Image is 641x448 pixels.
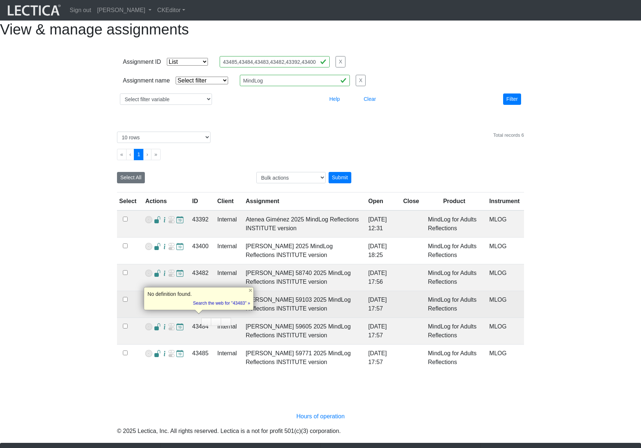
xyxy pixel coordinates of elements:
[145,216,152,224] span: Add VCoLs
[241,238,364,264] td: [PERSON_NAME] 2025 MindLog Reflections INSTITUTE version
[213,210,241,238] td: Internal
[485,210,524,238] td: MLOG
[117,172,145,183] button: Select All
[485,318,524,345] td: MLOG
[213,264,241,291] td: Internal
[161,350,168,358] span: Assignment Details
[485,291,524,318] td: MLOG
[145,323,152,331] span: Add VCoLs
[241,291,364,318] td: [PERSON_NAME] 59103 2025 MindLog Reflections INSTITUTE version
[176,243,183,251] span: Update close date
[485,264,524,291] td: MLOG
[493,132,524,139] div: Total records 6
[117,192,141,211] th: Select
[176,323,183,331] span: Update close date
[326,93,343,105] button: Help
[6,3,61,17] img: lecticalive
[161,270,168,278] span: Assignment Details
[364,345,399,371] td: [DATE] 17:57
[364,210,399,238] td: [DATE] 12:31
[141,192,188,211] th: Actions
[154,3,188,18] a: CKEditor
[356,75,366,86] button: X
[161,216,168,224] span: Assignment Details
[424,264,485,291] td: MindLog for Adults Reflections
[154,243,161,251] span: Access List
[161,243,168,251] span: Assignment Details
[326,96,343,102] a: Help
[241,192,364,211] th: Assignment
[176,216,183,224] span: Update close date
[117,149,524,160] ul: Pagination
[485,345,524,371] td: MLOG
[336,56,345,67] button: X
[94,3,154,18] a: [PERSON_NAME]
[221,318,231,326] a: Search in Google
[188,318,213,345] td: 43484
[145,270,152,278] span: Add VCoLs
[241,210,364,238] td: Atenea Giménez 2025 MindLog Reflections INSTITUTE version
[188,192,213,211] th: ID
[168,270,175,278] span: Re-open Assignment
[424,238,485,264] td: MindLog for Adults Reflections
[154,270,161,278] span: Access List
[188,264,213,291] td: 43482
[188,345,213,371] td: 43485
[213,318,241,345] td: Internal
[364,291,399,318] td: [DATE] 17:57
[424,345,485,371] td: MindLog for Adults Reflections
[145,243,152,251] span: Add VCoLs
[485,238,524,264] td: MLOG
[168,323,175,331] span: Re-open Assignment
[424,291,485,318] td: MindLog for Adults Reflections
[424,192,485,211] th: Product
[117,427,524,436] p: © 2025 Lectica, Inc. All rights reserved. Lectica is a not for profit 501(c)(3) corporation.
[176,270,183,278] span: Update close date
[241,345,364,371] td: [PERSON_NAME] 59771 2025 MindLog Reflections INSTITUTE version
[424,318,485,345] td: MindLog for Adults Reflections
[503,93,521,105] button: Filter
[168,243,175,251] span: Re-open Assignment
[188,238,213,264] td: 43400
[188,210,213,238] td: 43392
[364,318,399,345] td: [DATE] 17:57
[213,345,241,371] td: Internal
[360,93,379,105] button: Clear
[213,192,241,211] th: Client
[424,210,485,238] td: MindLog for Adults Reflections
[485,192,524,211] th: Instrument
[241,318,364,345] td: [PERSON_NAME] 59605 2025 MindLog Reflections INSTITUTE version
[168,350,175,358] span: Re-open Assignment
[154,216,161,224] span: Access List
[67,3,94,18] a: Sign out
[201,318,211,326] a: Highlight
[161,323,168,331] span: Assignment Details
[364,238,399,264] td: [DATE] 18:25
[329,172,351,183] div: Submit
[364,192,399,211] th: Open
[123,58,161,66] div: Assignment ID
[168,216,175,224] span: Re-open Assignment
[296,413,345,419] a: Hours of operation
[176,350,183,358] span: Update close date
[211,318,221,326] a: Highlight & Sticky note
[213,238,241,264] td: Internal
[154,323,161,331] span: Access List
[399,192,424,211] th: Close
[154,350,161,358] span: Access List
[145,350,152,358] span: Add VCoLs
[364,264,399,291] td: [DATE] 17:56
[123,76,170,85] div: Assignment name
[241,264,364,291] td: [PERSON_NAME] 58740 2025 MindLog Reflections INSTITUTE version
[134,149,143,160] button: Go to page 1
